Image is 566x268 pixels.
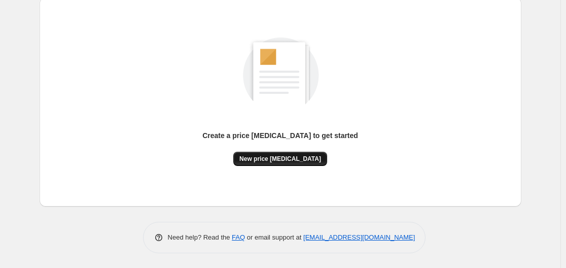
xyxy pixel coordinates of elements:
[232,233,245,241] a: FAQ
[202,130,358,141] p: Create a price [MEDICAL_DATA] to get started
[303,233,415,241] a: [EMAIL_ADDRESS][DOMAIN_NAME]
[168,233,232,241] span: Need help? Read the
[245,233,303,241] span: or email support at
[239,155,321,163] span: New price [MEDICAL_DATA]
[233,152,327,166] button: New price [MEDICAL_DATA]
